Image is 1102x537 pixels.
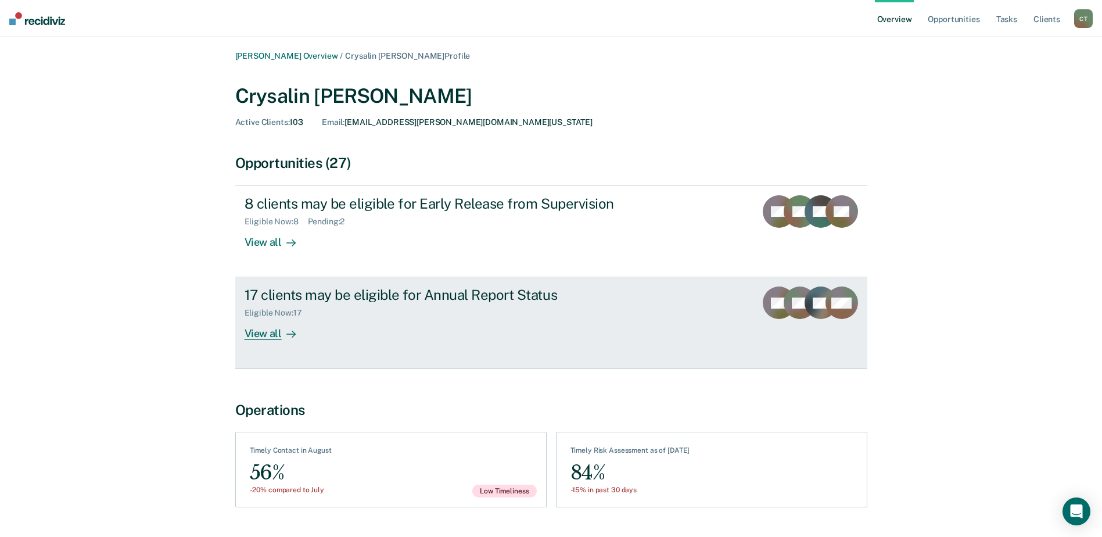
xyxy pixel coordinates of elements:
div: 56% [250,460,332,486]
div: Pending : 2 [308,217,354,227]
span: Email : [322,117,344,127]
img: Recidiviz [9,12,65,25]
div: C T [1074,9,1093,28]
span: Active Clients : [235,117,290,127]
a: [PERSON_NAME] Overview [235,51,338,60]
a: 17 clients may be eligible for Annual Report StatusEligible Now:17View all [235,277,867,368]
div: Eligible Now : 17 [245,308,311,318]
span: Crysalin [PERSON_NAME] Profile [345,51,470,60]
div: -20% compared to July [250,486,332,494]
span: Low Timeliness [472,485,536,497]
div: 17 clients may be eligible for Annual Report Status [245,287,652,303]
div: [EMAIL_ADDRESS][PERSON_NAME][DOMAIN_NAME][US_STATE] [322,117,593,127]
span: / [338,51,345,60]
div: Timely Contact in August [250,446,332,459]
div: -15% in past 30 days [570,486,690,494]
div: 103 [235,117,304,127]
div: Timely Risk Assessment as of [DATE] [570,446,690,459]
div: 8 clients may be eligible for Early Release from Supervision [245,195,652,212]
div: Operations [235,402,867,418]
div: 84% [570,460,690,486]
div: Open Intercom Messenger [1062,497,1090,525]
div: Crysalin [PERSON_NAME] [235,84,867,108]
button: CT [1074,9,1093,28]
div: Opportunities (27) [235,155,867,171]
div: Eligible Now : 8 [245,217,308,227]
div: View all [245,227,310,249]
a: 8 clients may be eligible for Early Release from SupervisionEligible Now:8Pending:2View all [235,185,867,277]
div: View all [245,318,310,341]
